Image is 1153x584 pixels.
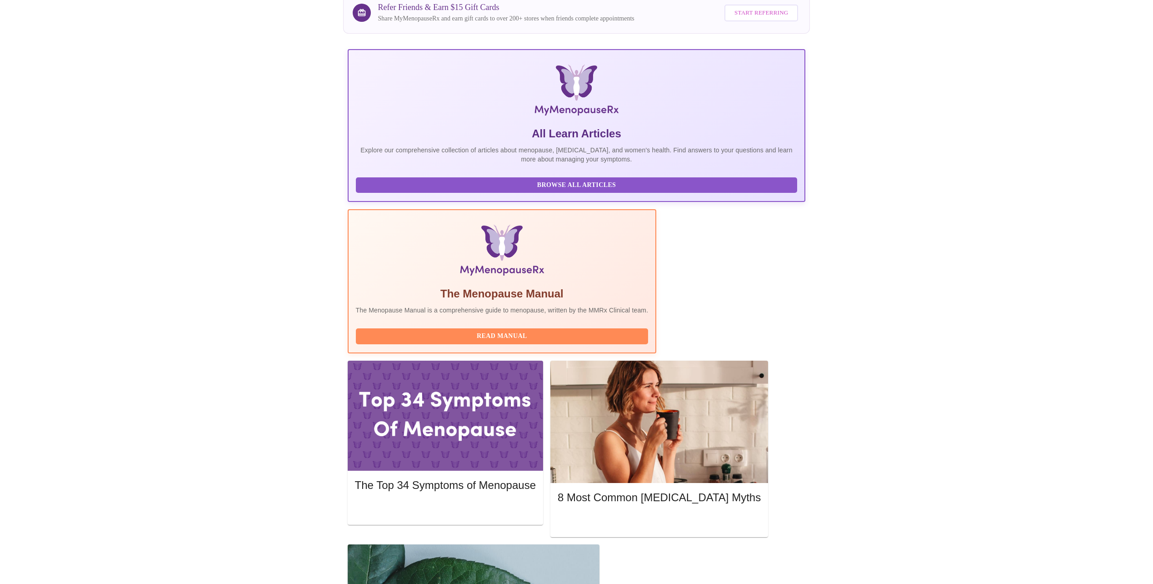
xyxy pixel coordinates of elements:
span: Read Manual [365,331,639,342]
h3: Refer Friends & Earn $15 Gift Cards [378,3,634,12]
button: Read More [558,514,761,529]
h5: All Learn Articles [356,126,798,141]
a: Read More [558,517,763,524]
h5: The Top 34 Symptoms of Menopause [355,478,536,493]
a: Read Manual [356,332,651,339]
a: Read More [355,504,538,512]
button: Read Manual [356,328,649,344]
img: Menopause Manual [402,225,602,279]
span: Browse All Articles [365,180,789,191]
img: MyMenopauseRx Logo [424,65,729,119]
p: Share MyMenopauseRx and earn gift cards to over 200+ stores when friends complete appointments [378,14,634,23]
h5: 8 Most Common [MEDICAL_DATA] Myths [558,490,761,505]
button: Start Referring [724,5,798,21]
p: The Menopause Manual is a comprehensive guide to menopause, written by the MMRx Clinical team. [356,306,649,315]
a: Browse All Articles [356,181,800,188]
p: Explore our comprehensive collection of articles about menopause, [MEDICAL_DATA], and women's hea... [356,146,798,164]
span: Start Referring [734,8,788,18]
button: Read More [355,501,536,517]
button: Browse All Articles [356,177,798,193]
span: Read More [567,516,752,527]
span: Read More [364,503,527,514]
h5: The Menopause Manual [356,287,649,301]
